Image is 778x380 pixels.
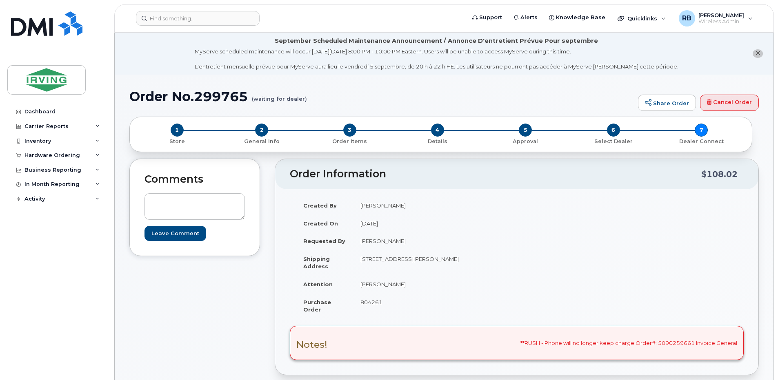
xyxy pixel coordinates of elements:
h3: Notes! [296,340,327,350]
td: [PERSON_NAME] [353,275,511,293]
span: 3 [343,124,356,137]
a: 6 Select Dealer [569,137,657,145]
input: Leave Comment [144,226,206,241]
h2: Comments [144,174,245,185]
div: $108.02 [701,166,738,182]
button: close notification [753,49,763,58]
p: Order Items [309,138,390,145]
span: 5 [519,124,532,137]
a: 5 Approval [482,137,569,145]
span: 6 [607,124,620,137]
td: [STREET_ADDRESS][PERSON_NAME] [353,250,511,275]
div: **RUSH - Phone will no longer keep charge Order#: 5090259661 Invoice General [290,326,744,360]
strong: Shipping Address [303,256,330,270]
a: 3 Order Items [306,137,393,145]
a: Cancel Order [700,95,759,111]
p: Store [140,138,214,145]
h2: Order Information [290,168,701,180]
div: MyServe scheduled maintenance will occur [DATE][DATE] 8:00 PM - 10:00 PM Eastern. Users will be u... [195,48,678,71]
span: 2 [255,124,268,137]
strong: Created On [303,220,338,227]
strong: Created By [303,202,337,209]
strong: Attention [303,281,333,287]
small: (waiting for dealer) [252,89,307,102]
td: [PERSON_NAME] [353,197,511,214]
a: 1 Store [136,137,218,145]
a: 4 Details [393,137,481,145]
h1: Order No.299765 [129,89,634,104]
td: [PERSON_NAME] [353,232,511,250]
strong: Purchase Order [303,299,331,313]
span: 1 [171,124,184,137]
strong: Requested By [303,238,345,244]
td: [DATE] [353,214,511,232]
a: Share Order [638,95,696,111]
p: General Info [221,138,302,145]
p: Details [397,138,478,145]
p: Approval [485,138,566,145]
p: Select Dealer [573,138,654,145]
span: 4 [431,124,444,137]
div: September Scheduled Maintenance Announcement / Annonce D'entretient Prévue Pour septembre [275,37,598,45]
a: 2 General Info [218,137,305,145]
span: 804261 [360,299,382,305]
